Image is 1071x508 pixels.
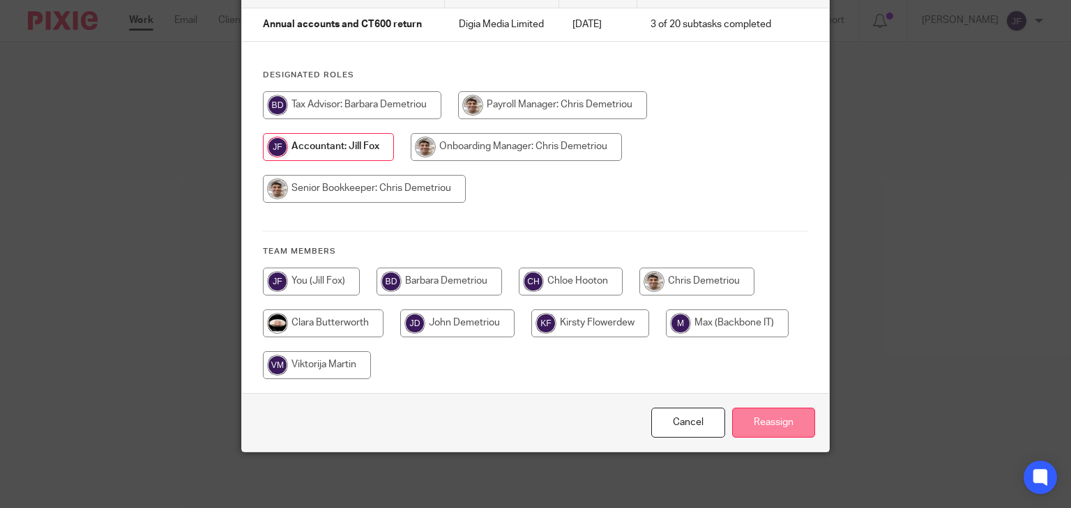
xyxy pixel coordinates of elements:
[263,246,809,257] h4: Team members
[651,408,725,438] a: Close this dialog window
[459,17,545,31] p: Digia Media Limited
[572,17,623,31] p: [DATE]
[637,8,787,42] td: 3 of 20 subtasks completed
[732,408,815,438] input: Reassign
[263,70,809,81] h4: Designated Roles
[263,20,422,30] span: Annual accounts and CT600 return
